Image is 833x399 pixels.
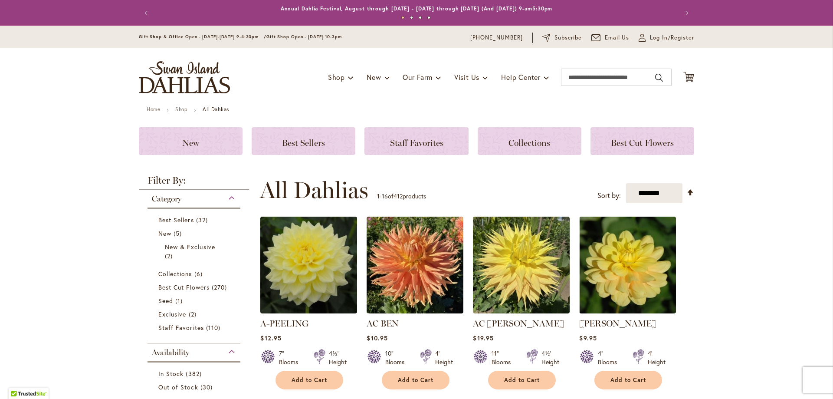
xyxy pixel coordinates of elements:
[427,16,430,19] button: 4 of 4
[174,229,184,238] span: 5
[650,33,694,42] span: Log In/Register
[385,349,410,366] div: 10" Blooms
[206,323,223,332] span: 110
[182,138,199,148] span: New
[175,296,185,305] span: 1
[435,349,453,366] div: 4' Height
[175,106,187,112] a: Shop
[478,127,581,155] a: Collections
[473,318,564,329] a: AC [PERSON_NAME]
[158,283,210,291] span: Best Cut Flowers
[401,16,404,19] button: 1 of 4
[605,33,630,42] span: Email Us
[677,4,694,22] button: Next
[403,73,432,82] span: Our Farm
[377,189,426,203] p: - of products
[158,310,232,319] a: Exclusive
[165,251,175,261] span: 2
[194,269,205,278] span: 6
[367,217,463,313] img: AC BEN
[541,349,559,366] div: 4½' Height
[158,310,186,318] span: Exclusive
[260,318,308,329] a: A-PEELING
[186,369,203,378] span: 382
[554,33,582,42] span: Subscribe
[275,371,343,389] button: Add to Cart
[579,217,676,313] img: AHOY MATEY
[196,215,210,224] span: 32
[158,229,232,238] a: New
[492,349,516,366] div: 11" Blooms
[328,73,345,82] span: Shop
[139,127,243,155] a: New
[189,310,199,319] span: 2
[329,349,347,366] div: 4½' Height
[281,5,553,12] a: Annual Dahlia Festival, August through [DATE] - [DATE] through [DATE] (And [DATE]) 9-am5:30pm
[266,34,342,40] span: Gift Shop Open - [DATE] 10-3pm
[139,34,266,40] span: Gift Shop & Office Open - [DATE]-[DATE] 9-4:30pm /
[158,229,171,237] span: New
[152,194,181,204] span: Category
[158,269,232,278] a: Collections
[597,188,621,204] label: Sort by:
[473,307,570,315] a: AC Jeri
[473,334,493,342] span: $19.95
[252,127,355,155] a: Best Sellers
[158,369,184,378] span: In Stock
[579,318,656,329] a: [PERSON_NAME]
[260,334,281,342] span: $12.95
[398,376,433,384] span: Add to Cart
[367,334,387,342] span: $10.95
[165,242,225,261] a: New &amp; Exclusive
[260,217,357,313] img: A-Peeling
[639,33,694,42] a: Log In/Register
[260,177,368,203] span: All Dahlias
[591,33,630,42] a: Email Us
[611,138,674,148] span: Best Cut Flowers
[590,127,694,155] a: Best Cut Flowers
[419,16,422,19] button: 3 of 4
[158,283,232,292] a: Best Cut Flowers
[382,192,388,200] span: 16
[158,297,173,305] span: Seed
[488,371,556,389] button: Add to Cart
[508,138,550,148] span: Collections
[279,349,303,366] div: 7" Blooms
[542,33,582,42] a: Subscribe
[367,73,381,82] span: New
[158,383,232,392] a: Out of Stock 30
[367,318,399,329] a: AC BEN
[648,349,666,366] div: 4' Height
[382,371,449,389] button: Add to Cart
[377,192,380,200] span: 1
[579,307,676,315] a: AHOY MATEY
[501,73,541,82] span: Help Center
[260,307,357,315] a: A-Peeling
[152,348,189,357] span: Availability
[454,73,479,82] span: Visit Us
[158,383,198,391] span: Out of Stock
[139,176,249,190] strong: Filter By:
[158,323,232,332] a: Staff Favorites
[158,323,204,332] span: Staff Favorites
[158,215,232,224] a: Best Sellers
[165,243,215,251] span: New & Exclusive
[364,127,468,155] a: Staff Favorites
[598,349,622,366] div: 4" Blooms
[158,270,192,278] span: Collections
[594,371,662,389] button: Add to Cart
[282,138,325,148] span: Best Sellers
[147,106,160,112] a: Home
[473,217,570,313] img: AC Jeri
[158,369,232,378] a: In Stock 382
[158,216,194,224] span: Best Sellers
[394,192,403,200] span: 412
[610,376,646,384] span: Add to Cart
[390,138,443,148] span: Staff Favorites
[203,106,229,112] strong: All Dahlias
[212,283,229,292] span: 270
[200,383,215,392] span: 30
[292,376,327,384] span: Add to Cart
[158,296,232,305] a: Seed
[139,61,230,93] a: store logo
